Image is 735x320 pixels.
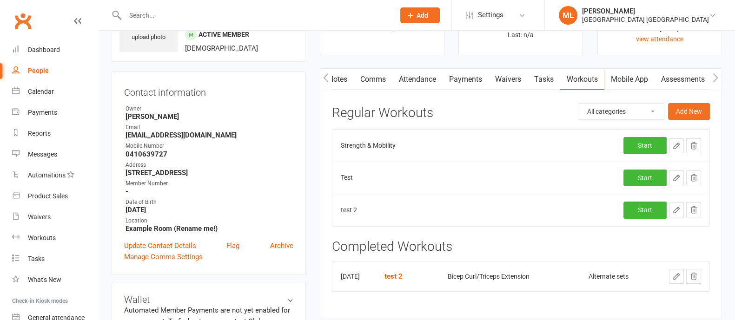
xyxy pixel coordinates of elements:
[636,35,683,43] a: view attendance
[11,9,34,33] a: Clubworx
[122,9,388,22] input: Search...
[332,129,495,161] td: Strength & Mobility
[12,269,98,290] a: What's New
[28,88,54,95] div: Calendar
[126,104,293,113] div: Owner
[582,15,709,24] div: [GEOGRAPHIC_DATA] [GEOGRAPHIC_DATA]
[528,69,560,90] a: Tasks
[124,84,293,98] h3: Contact information
[623,137,667,154] a: Start
[12,60,98,81] a: People
[400,7,440,23] button: Add
[126,123,293,132] div: Email
[126,187,293,196] strong: -
[12,228,98,248] a: Workouts
[417,12,428,19] span: Add
[332,162,495,194] td: Test
[28,171,66,179] div: Automations
[12,81,98,102] a: Calendar
[478,5,503,26] span: Settings
[226,240,239,251] a: Flag
[28,109,57,116] div: Payments
[28,213,51,221] div: Waivers
[12,123,98,144] a: Reports
[270,240,293,251] a: Archive
[126,150,293,158] strong: 0410639727
[28,130,51,137] div: Reports
[124,251,203,262] a: Manage Comms Settings
[580,261,649,291] td: Alternate sets
[623,170,667,186] a: Start
[185,44,258,52] span: [DEMOGRAPHIC_DATA]
[354,69,392,90] a: Comms
[392,69,443,90] a: Attendance
[28,67,49,74] div: People
[384,272,403,281] strong: test 2
[668,103,710,120] button: Add New
[28,150,57,158] div: Messages
[12,207,98,228] a: Waivers
[126,131,293,139] strong: [EMAIL_ADDRESS][DOMAIN_NAME]
[332,194,495,226] td: test 2
[12,102,98,123] a: Payments
[12,144,98,165] a: Messages
[126,112,293,121] strong: [PERSON_NAME]
[126,169,293,177] strong: [STREET_ADDRESS]
[12,248,98,269] a: Tasks
[560,69,604,90] a: Workouts
[28,255,45,262] div: Tasks
[28,234,56,242] div: Workouts
[28,192,68,200] div: Product Sales
[467,24,574,39] p: Next: [DATE] Last: n/a
[126,161,293,170] div: Address
[12,39,98,60] a: Dashboard
[126,179,293,188] div: Member Number
[28,276,61,283] div: What's New
[559,6,577,25] div: ML
[124,240,196,251] a: Update Contact Details
[439,261,560,291] td: Bicep Curl/Triceps Extension
[126,198,293,207] div: Date of Birth
[12,186,98,207] a: Product Sales
[12,165,98,186] a: Automations
[332,261,376,291] td: [DATE]
[126,142,293,150] div: Mobile Number
[322,69,354,90] a: Notes
[604,69,655,90] a: Mobile App
[443,69,489,90] a: Payments
[124,294,293,305] h3: Wallet
[582,7,709,15] div: [PERSON_NAME]
[28,46,60,53] div: Dashboard
[489,69,528,90] a: Waivers
[126,224,293,233] strong: Example Room (Rename me!)
[199,31,249,38] span: Active member
[655,69,711,90] a: Assessments
[384,271,403,282] button: test 2
[126,206,293,214] strong: [DATE]
[332,106,433,120] h3: Regular Workouts
[332,240,710,254] h3: Completed Workouts
[126,216,293,225] div: Location
[623,202,667,218] a: Start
